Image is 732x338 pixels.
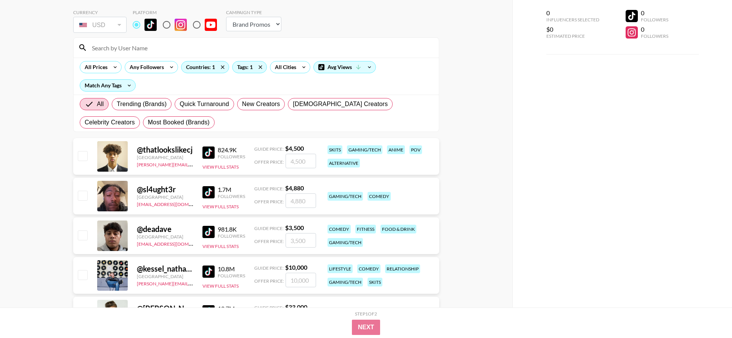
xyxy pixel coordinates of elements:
[137,274,193,279] div: [GEOGRAPHIC_DATA]
[546,33,599,39] div: Estimated Price
[175,19,187,31] img: Instagram
[254,146,284,152] span: Guide Price:
[254,278,284,284] span: Offer Price:
[218,193,245,199] div: Followers
[202,186,215,198] img: TikTok
[254,238,284,244] span: Offer Price:
[218,273,245,278] div: Followers
[87,42,434,54] input: Search by User Name
[137,240,213,247] a: [EMAIL_ADDRESS][DOMAIN_NAME]
[233,61,266,73] div: Tags: 1
[286,273,316,287] input: 10,000
[546,9,599,17] div: 0
[80,61,109,73] div: All Prices
[327,225,351,233] div: comedy
[641,17,668,23] div: Followers
[137,279,250,286] a: [PERSON_NAME][EMAIL_ADDRESS][DOMAIN_NAME]
[137,185,193,194] div: @ sl4ught3r
[368,278,382,286] div: skits
[285,184,304,192] strong: $ 4,880
[218,186,245,193] div: 1.7M
[202,305,215,317] img: TikTok
[137,160,250,167] a: [PERSON_NAME][EMAIL_ADDRESS][DOMAIN_NAME]
[75,18,125,32] div: USD
[137,200,213,207] a: [EMAIL_ADDRESS][DOMAIN_NAME]
[285,303,307,311] strong: $ 33,000
[137,155,193,160] div: [GEOGRAPHIC_DATA]
[202,243,239,249] button: View Full Stats
[327,145,342,154] div: skits
[137,145,193,155] div: @ thatlookslikecj
[133,10,223,15] div: Platform
[387,145,405,154] div: anime
[73,10,127,15] div: Currency
[293,100,388,109] span: [DEMOGRAPHIC_DATA] Creators
[357,264,380,273] div: comedy
[641,26,668,33] div: 0
[546,17,599,23] div: Influencers Selected
[218,146,245,154] div: 824.9K
[148,118,210,127] span: Most Booked (Brands)
[125,61,165,73] div: Any Followers
[286,193,316,208] input: 4,880
[218,225,245,233] div: 981.8K
[137,304,193,313] div: @ [PERSON_NAME]
[144,19,157,31] img: TikTok
[202,164,239,170] button: View Full Stats
[327,159,360,167] div: alternative
[254,265,284,271] span: Guide Price:
[286,154,316,168] input: 4,500
[73,15,127,34] div: Currency is locked to USD
[254,225,284,231] span: Guide Price:
[137,224,193,234] div: @ deadave
[202,204,239,209] button: View Full Stats
[286,233,316,248] input: 3,500
[641,33,668,39] div: Followers
[137,234,193,240] div: [GEOGRAPHIC_DATA]
[218,233,245,239] div: Followers
[254,305,284,311] span: Guide Price:
[205,19,217,31] img: YouTube
[327,264,353,273] div: lifestyle
[202,226,215,238] img: TikTok
[327,238,363,247] div: gaming/tech
[202,283,239,289] button: View Full Stats
[368,192,391,201] div: comedy
[80,80,135,91] div: Match Any Tags
[385,264,420,273] div: relationship
[85,118,135,127] span: Celebrity Creators
[355,225,376,233] div: fitness
[409,145,422,154] div: pov
[218,265,245,273] div: 10.8M
[285,224,304,231] strong: $ 3,500
[355,311,377,317] div: Step 1 of 2
[327,192,363,201] div: gaming/tech
[181,61,229,73] div: Countries: 1
[242,100,280,109] span: New Creators
[254,186,284,192] span: Guide Price:
[226,10,281,15] div: Campaign Type
[546,26,599,33] div: $0
[352,320,380,335] button: Next
[380,225,416,233] div: food & drink
[218,154,245,159] div: Followers
[285,145,304,152] strong: $ 4,500
[202,266,215,278] img: TikTok
[137,194,193,200] div: [GEOGRAPHIC_DATA]
[137,264,193,274] div: @ kessel_nathan_official
[327,278,363,286] div: gaming/tech
[202,146,215,159] img: TikTok
[254,199,284,204] span: Offer Price:
[314,61,376,73] div: Avg Views
[641,9,668,17] div: 0
[347,145,382,154] div: gaming/tech
[270,61,298,73] div: All Cities
[117,100,167,109] span: Trending (Brands)
[285,264,307,271] strong: $ 10,000
[254,159,284,165] span: Offer Price:
[180,100,229,109] span: Quick Turnaround
[97,100,104,109] span: All
[218,305,245,312] div: 10.7M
